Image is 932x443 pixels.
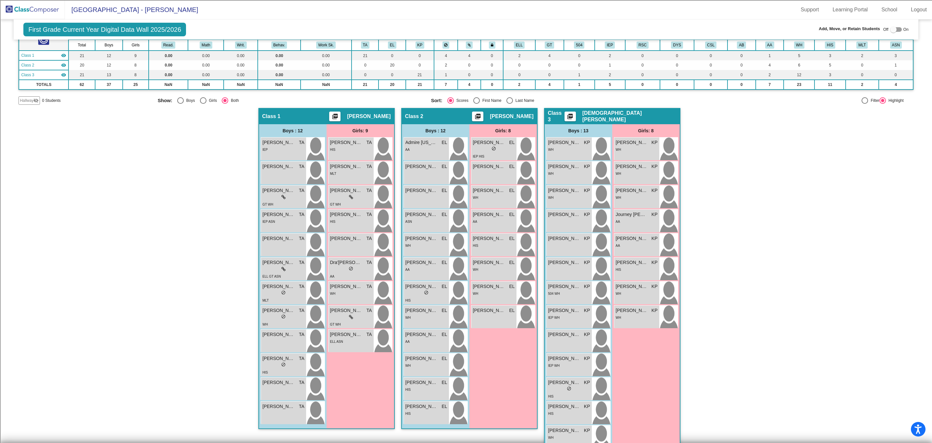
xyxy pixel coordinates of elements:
td: 0 [379,51,406,60]
div: SAVE AND GO HOME [3,156,929,162]
span: IEP HIS [473,155,484,158]
td: 4 [458,51,481,60]
td: 0 [406,60,434,70]
div: Boys : 12 [402,124,469,137]
span: TA [367,187,372,194]
td: 25 [123,80,149,90]
button: KP [416,42,425,49]
td: 12 [95,51,123,60]
th: English Language Learner [503,40,535,51]
span: TA [367,139,372,146]
span: AA [405,148,410,151]
td: 0.00 [258,51,300,60]
div: Both [228,98,239,103]
td: 4 [535,51,564,60]
div: CANCEL [3,139,929,145]
td: 6 [784,60,814,70]
div: Girls: 8 [612,124,680,137]
th: Dyslexia [660,40,694,51]
div: Boys : 12 [259,124,327,137]
span: EL [441,139,447,146]
span: [PERSON_NAME] [405,187,438,194]
span: [PERSON_NAME] [548,211,581,218]
div: Boys [184,98,195,103]
div: Newspaper [3,109,929,114]
span: [PERSON_NAME] [263,139,295,146]
button: Math [200,42,212,49]
td: 0 [564,51,595,60]
div: Move To ... [3,27,929,33]
span: EL [509,211,515,218]
td: 8 [123,60,149,70]
td: 20 [379,80,406,90]
div: Scores [454,98,468,103]
button: Print Students Details [472,112,483,121]
div: Sort A > Z [3,15,929,21]
div: Home [3,3,136,8]
td: 0.00 [301,51,352,60]
span: EL [509,139,515,146]
span: [PERSON_NAME] [490,113,533,120]
span: [DEMOGRAPHIC_DATA][PERSON_NAME] [582,110,677,123]
td: NaN [224,80,258,90]
div: Journal [3,97,929,103]
input: Search outlines [3,8,60,15]
td: 4 [879,80,913,90]
th: Hispanic [814,40,845,51]
button: ASN [890,42,902,49]
span: 0 Students [42,98,60,103]
td: 5 [784,51,814,60]
span: WH [616,148,621,151]
button: Print Students Details [565,112,576,121]
span: Class 3 [21,72,34,78]
td: 0 [660,70,694,80]
button: ELL [514,42,525,49]
span: EL [509,163,515,170]
td: Tabatha Arevalo - No Class Name [19,51,68,60]
td: 2 [846,51,879,60]
td: 2 [756,70,784,80]
td: 2 [846,80,879,90]
td: 0 [535,60,564,70]
td: 0 [727,80,756,90]
td: 0 [660,80,694,90]
button: TA [361,42,369,49]
div: Delete [3,33,929,39]
span: Class 2 [21,62,34,68]
td: 4 [535,80,564,90]
td: 0 [625,60,660,70]
td: 8 [123,70,149,80]
span: KP [652,187,658,194]
span: TA [367,163,372,170]
td: 0 [694,60,727,70]
span: Class 2 [405,113,423,120]
td: NaN [301,80,352,90]
span: WH [548,196,554,199]
button: IEP [605,42,615,49]
td: 5 [814,60,845,70]
th: Total [68,40,95,51]
td: Ebony Lockett - No Class Name [19,60,68,70]
span: EL [441,187,447,194]
div: Search for Source [3,91,929,97]
span: [PERSON_NAME] [263,211,295,218]
th: Resource [625,40,660,51]
span: [PERSON_NAME] [330,211,363,218]
span: GT WH [263,203,273,206]
span: [PERSON_NAME] [347,113,391,120]
td: 0 [481,60,503,70]
td: 1 [879,60,913,70]
div: Last Name [513,98,534,103]
td: 2 [434,60,458,70]
span: [PERSON_NAME] [330,163,363,170]
td: 0 [564,60,595,70]
td: 0 [625,80,660,90]
mat-icon: picture_as_pdf [566,113,574,122]
td: 5 [595,80,625,90]
td: 12 [95,60,123,70]
td: 4 [434,51,458,60]
span: [PERSON_NAME] [473,139,505,146]
div: TODO: put dlg title [3,126,929,132]
td: 0 [379,70,406,80]
div: This outline has no content. Would you like to delete it? [3,150,929,156]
